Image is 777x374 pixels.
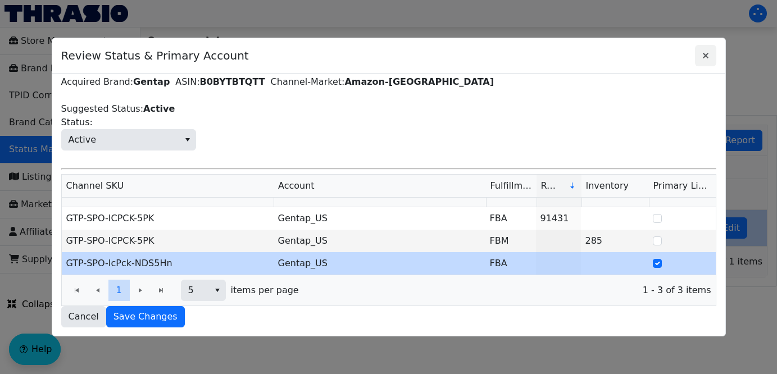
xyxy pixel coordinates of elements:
[116,284,121,297] span: 1
[69,133,97,147] span: Active
[62,230,274,252] td: GTP-SPO-ICPCK-5PK
[541,179,560,193] span: Revenue
[69,310,99,323] span: Cancel
[61,42,695,70] span: Review Status & Primary Account
[653,214,662,223] input: Select Row
[62,252,274,275] td: GTP-SPO-IcPck-NDS5Hn
[62,275,716,305] div: Page 1 of 1
[274,230,485,252] td: Gentap_US
[61,306,106,327] button: Cancel
[108,280,130,301] button: Page 1
[61,35,716,327] div: Name: Acquired Brand: ASIN: Channel-Market: Suggested Status:
[536,207,581,230] td: 91431
[653,236,662,245] input: Select Row
[113,310,178,323] span: Save Changes
[485,207,536,230] td: FBA
[209,280,225,300] button: select
[231,284,299,297] span: items per page
[581,230,648,252] td: 285
[653,180,721,191] span: Primary Listing
[274,207,485,230] td: Gentap_US
[485,252,536,275] td: FBA
[490,179,532,193] span: Fulfillment
[308,284,711,297] span: 1 - 3 of 3 items
[653,259,662,268] input: Select Row
[106,306,185,327] button: Save Changes
[586,179,629,193] span: Inventory
[274,252,485,275] td: Gentap_US
[61,129,196,150] span: Status:
[143,103,175,114] label: Active
[133,76,170,87] label: Gentap
[278,179,315,193] span: Account
[188,284,202,297] span: 5
[61,116,93,129] span: Status:
[344,76,494,87] label: Amazon-[GEOGRAPHIC_DATA]
[485,230,536,252] td: FBM
[179,130,196,150] button: select
[200,76,265,87] label: B0BYTBTQTT
[181,280,226,301] span: Page size
[66,179,124,193] span: Channel SKU
[695,45,716,66] button: Close
[62,207,274,230] td: GTP-SPO-ICPCK-5PK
